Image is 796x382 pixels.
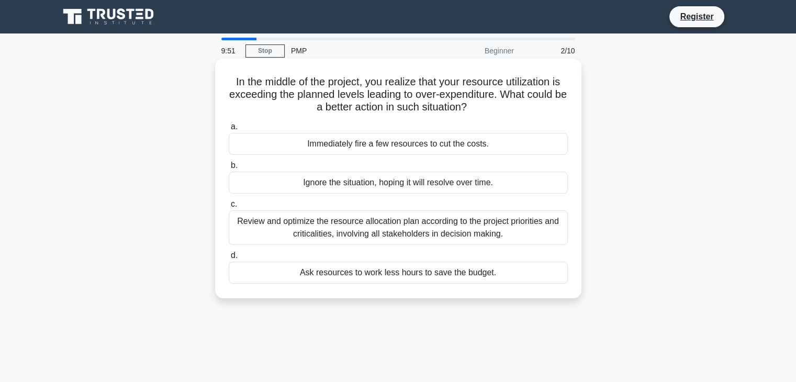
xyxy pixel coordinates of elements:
[674,10,720,23] a: Register
[228,75,569,114] h5: In the middle of the project, you realize that your resource utilization is exceeding the planned...
[215,40,245,61] div: 9:51
[229,172,568,194] div: Ignore the situation, hoping it will resolve over time.
[229,210,568,245] div: Review and optimize the resource allocation plan according to the project priorities and critical...
[520,40,581,61] div: 2/10
[231,122,238,131] span: a.
[231,251,238,260] span: d.
[231,199,237,208] span: c.
[231,161,238,170] span: b.
[245,44,285,58] a: Stop
[429,40,520,61] div: Beginner
[229,133,568,155] div: Immediately fire a few resources to cut the costs.
[229,262,568,284] div: Ask resources to work less hours to save the budget.
[285,40,429,61] div: PMP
